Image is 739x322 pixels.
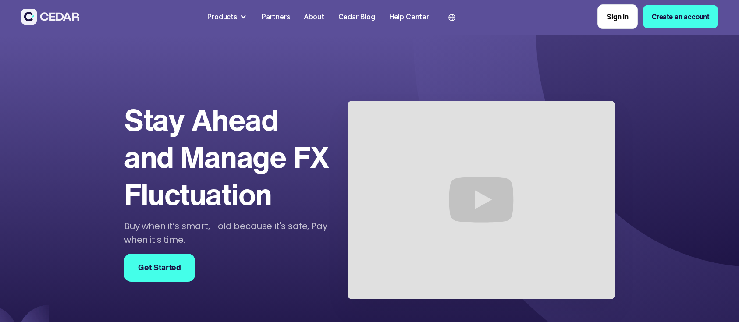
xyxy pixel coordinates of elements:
[21,9,79,25] img: Cedar Logo
[258,7,294,26] a: Partners
[643,5,718,28] a: Create an account
[204,8,251,25] div: Products
[338,11,375,22] div: Cedar Blog
[386,7,433,26] a: Help Center
[607,11,629,22] div: Sign in
[348,101,615,299] iframe: Introducing Cedar HOLD | Stay Ahead of Every FX Fluctuation
[335,7,379,26] a: Cedar Blog
[124,219,330,247] p: Buy when it’s smart, Hold because it's safe, Pay when it’s time.
[124,254,195,282] a: Get Started
[262,11,290,22] div: Partners
[300,7,327,26] a: About
[207,11,237,22] div: Products
[448,14,455,21] img: world icon
[304,11,324,22] div: About
[124,98,329,216] strong: Stay Ahead and Manage FX Fluctuation
[389,11,429,22] div: Help Center
[597,4,638,29] a: Sign in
